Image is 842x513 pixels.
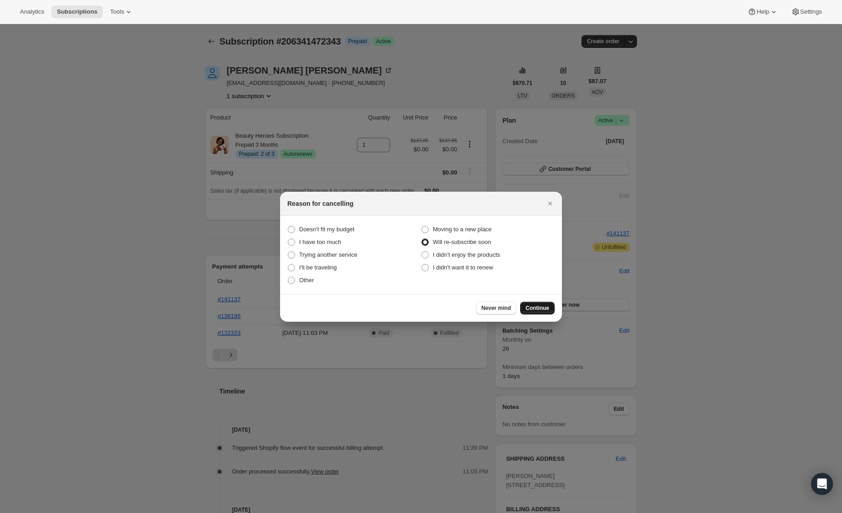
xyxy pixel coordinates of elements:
button: Tools [105,5,139,18]
span: Analytics [20,8,44,15]
h2: Reason for cancelling [287,199,353,208]
button: Never mind [476,302,516,314]
span: I didn't enjoy the products [433,251,500,258]
span: Will re-subscribe soon [433,239,491,245]
span: Trying another service [299,251,357,258]
span: Doesn't fit my budget [299,226,355,233]
button: Continue [520,302,555,314]
span: Subscriptions [57,8,97,15]
span: Other [299,277,314,284]
span: Settings [800,8,822,15]
span: I didn't want it to renew [433,264,493,271]
button: Help [742,5,783,18]
button: Settings [786,5,827,18]
span: Tools [110,8,124,15]
span: Continue [526,304,549,312]
button: Subscriptions [51,5,103,18]
button: Analytics [15,5,50,18]
span: Never mind [481,304,511,312]
div: Open Intercom Messenger [811,473,833,495]
span: Help [757,8,769,15]
span: I have too much [299,239,341,245]
span: I'll be traveling [299,264,337,271]
button: Close [544,197,556,210]
span: Moving to a new place [433,226,491,233]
